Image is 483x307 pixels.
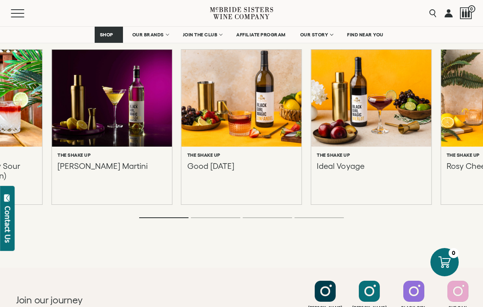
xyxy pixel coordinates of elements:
[4,206,12,243] div: Contact Us
[295,27,338,43] a: OUR STORY
[236,32,286,38] span: AFFILIATE PROGRAM
[52,50,172,204] a: Magic Apple Martini The Shake Up [PERSON_NAME] Martini
[16,294,219,307] h2: Join our journey
[300,32,328,38] span: OUR STORY
[347,32,383,38] span: FIND NEAR YOU
[182,50,302,204] a: Good Karma The Shake Up Good [DATE]
[57,152,91,158] h6: The Shake Up
[57,161,147,190] p: [PERSON_NAME] Martini
[342,27,389,43] a: FIND NEAR YOU
[11,9,40,17] button: Mobile Menu Trigger
[311,50,431,204] a: Ideal Voyage The Shake Up Ideal Voyage
[127,27,174,43] a: OUR BRANDS
[317,152,350,158] h6: The Shake Up
[243,217,292,218] li: Page dot 3
[183,32,218,38] span: JOIN THE CLUB
[95,27,123,43] a: SHOP
[178,27,227,43] a: JOIN THE CLUB
[317,161,364,190] p: Ideal Voyage
[231,27,291,43] a: AFFILIATE PROGRAM
[294,217,344,218] li: Page dot 4
[187,161,234,190] p: Good [DATE]
[132,32,164,38] span: OUR BRANDS
[449,248,459,258] div: 0
[100,32,114,38] span: SHOP
[191,217,240,218] li: Page dot 2
[139,217,189,218] li: Page dot 1
[468,5,475,13] span: 0
[187,152,220,158] h6: The Shake Up
[447,152,480,158] h6: The Shake Up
